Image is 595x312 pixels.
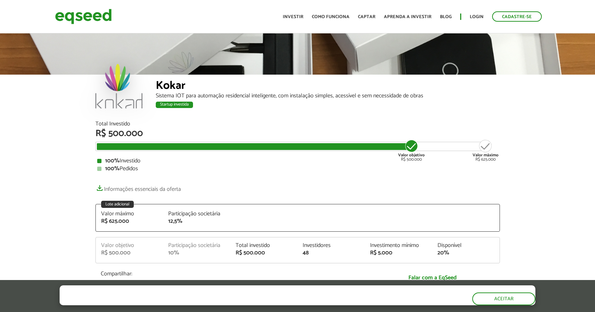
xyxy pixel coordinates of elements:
[303,243,359,248] div: Investidores
[95,121,500,127] div: Total Investido
[156,93,500,99] div: Sistema IOT para automação residencial inteligente, com instalação simples, acessível e sem neces...
[236,243,292,248] div: Total investido
[236,250,292,256] div: R$ 500.000
[168,211,225,217] div: Participação societária
[95,182,181,192] a: Informações essenciais da oferta
[283,15,303,19] a: Investir
[156,80,500,93] div: Kokar
[168,219,225,224] div: 12,5%
[398,152,425,158] strong: Valor objetivo
[398,139,425,162] div: R$ 500.000
[437,243,494,248] div: Disponível
[105,156,120,166] strong: 100%
[472,292,535,305] button: Aceitar
[370,270,495,285] a: Falar com a EqSeed
[168,243,225,248] div: Participação societária
[60,285,316,296] h5: O site da EqSeed utiliza cookies para melhorar sua navegação.
[370,243,427,248] div: Investimento mínimo
[437,250,494,256] div: 20%
[101,243,158,248] div: Valor objetivo
[358,15,375,19] a: Captar
[60,298,316,305] p: Ao clicar em "aceitar", você aceita nossa .
[97,158,498,164] div: Investido
[303,250,359,256] div: 48
[312,15,349,19] a: Como funciona
[473,152,498,158] strong: Valor máximo
[101,201,134,208] div: Lote adicional
[55,7,112,26] img: EqSeed
[105,164,120,173] strong: 100%
[384,15,431,19] a: Aprenda a investir
[101,219,158,224] div: R$ 625.000
[97,166,498,172] div: Pedidos
[470,15,484,19] a: Login
[370,250,427,256] div: R$ 5.000
[153,299,235,305] a: política de privacidade e de cookies
[492,11,542,22] a: Cadastre-se
[101,270,360,277] p: Compartilhar:
[95,129,500,138] div: R$ 500.000
[101,211,158,217] div: Valor máximo
[168,250,225,256] div: 10%
[473,139,498,162] div: R$ 625.000
[101,250,158,256] div: R$ 500.000
[440,15,452,19] a: Blog
[156,102,193,108] div: Startup investida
